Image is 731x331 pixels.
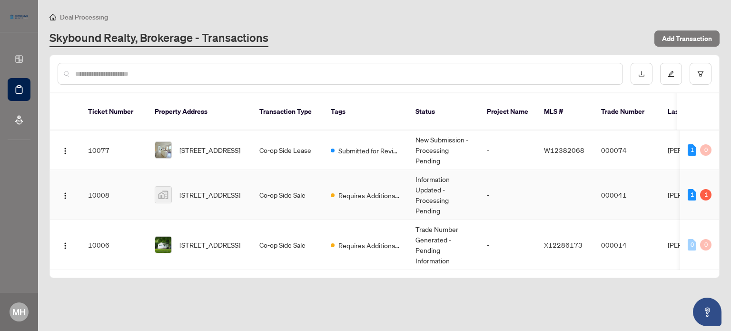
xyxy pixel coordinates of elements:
td: - [479,170,536,220]
th: Ticket Number [80,93,147,130]
span: X12286173 [544,241,583,249]
span: [STREET_ADDRESS] [179,145,240,155]
th: MLS # [536,93,593,130]
td: 000041 [593,170,660,220]
span: [STREET_ADDRESS] [179,240,240,250]
button: Open asap [693,298,721,326]
div: 1 [700,189,711,201]
img: Logo [61,192,69,200]
span: download [638,70,645,77]
img: Logo [61,147,69,155]
span: [STREET_ADDRESS] [179,190,240,200]
td: 000074 [593,130,660,170]
td: 10077 [80,130,147,170]
td: Co-op Side Sale [252,170,323,220]
a: Skybound Realty, Brokerage - Transactions [49,30,268,47]
td: 000014 [593,220,660,270]
th: Project Name [479,93,536,130]
th: Trade Number [593,93,660,130]
th: Status [408,93,479,130]
button: Logo [58,237,73,252]
img: Logo [61,242,69,250]
span: Submitted for Review [338,145,400,156]
span: Deal Processing [60,13,108,21]
span: filter [697,70,704,77]
span: edit [668,70,674,77]
button: download [631,63,652,85]
td: Co-op Side Lease [252,130,323,170]
th: Transaction Type [252,93,323,130]
div: 0 [700,239,711,251]
th: Property Address [147,93,252,130]
button: Logo [58,142,73,158]
button: Add Transaction [654,30,720,47]
span: Add Transaction [662,31,712,46]
img: thumbnail-img [155,142,171,158]
div: 0 [688,239,696,251]
td: Trade Number Generated - Pending Information [408,220,479,270]
th: Tags [323,93,408,130]
img: thumbnail-img [155,187,171,203]
div: 1 [688,144,696,156]
td: - [479,130,536,170]
div: 1 [688,189,696,201]
td: Co-op Side Sale [252,220,323,270]
span: W12382068 [544,146,584,154]
td: New Submission - Processing Pending [408,130,479,170]
div: 0 [700,144,711,156]
button: filter [690,63,711,85]
td: 10008 [80,170,147,220]
button: Logo [58,187,73,202]
span: home [49,14,56,20]
span: Requires Additional Docs [338,190,400,201]
img: logo [8,12,30,21]
img: thumbnail-img [155,237,171,253]
td: - [479,220,536,270]
button: edit [660,63,682,85]
td: 10006 [80,220,147,270]
td: Information Updated - Processing Pending [408,170,479,220]
span: MH [12,305,26,319]
span: Requires Additional Docs [338,240,400,251]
